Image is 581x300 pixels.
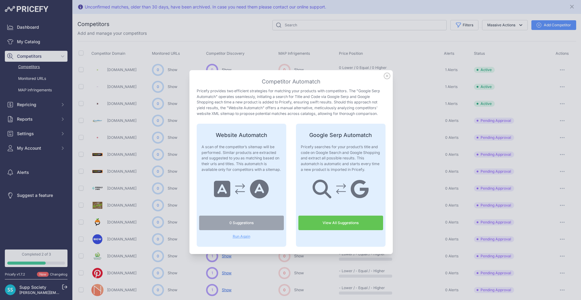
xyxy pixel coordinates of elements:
[199,131,284,139] h4: Website Automatch
[202,144,281,172] p: A scan of the competitor’s sitemap will be performed. Similar products are extracted and suggeste...
[298,131,383,139] h4: Google Serp Automatch
[197,88,386,116] p: Pricefy provides two efficient strategies for matching your products with competitors. The "Googl...
[199,234,284,239] span: Run Again
[197,77,386,86] h3: Competitor Automatch
[301,144,381,172] p: Pricefy searches for your product’s title and code on Google Search and Google Shopping and extra...
[298,216,383,230] a: View All Suggestions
